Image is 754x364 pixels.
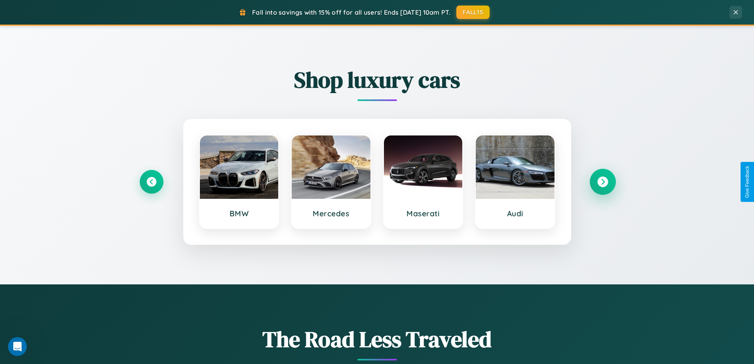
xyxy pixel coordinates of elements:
[140,65,615,95] h2: Shop luxury cars
[252,8,450,16] span: Fall into savings with 15% off for all users! Ends [DATE] 10am PT.
[745,166,750,198] div: Give Feedback
[208,209,271,218] h3: BMW
[484,209,547,218] h3: Audi
[456,6,490,19] button: FALL15
[140,324,615,354] h1: The Road Less Traveled
[8,337,27,356] iframe: Intercom live chat
[392,209,455,218] h3: Maserati
[300,209,363,218] h3: Mercedes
